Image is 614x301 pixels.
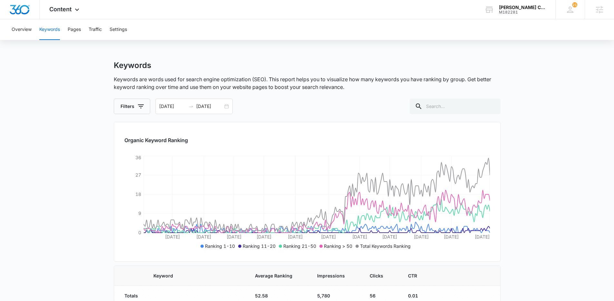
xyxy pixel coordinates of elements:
[114,61,151,70] h1: Keywords
[138,210,141,216] tspan: 9
[499,10,546,15] div: account id
[114,75,501,91] p: Keywords are words used for search engine optimization (SEO). This report helps you to visualize ...
[283,243,316,249] span: Ranking 21-50
[370,272,383,279] span: Clicks
[243,243,276,249] span: Ranking 11-20
[12,19,32,40] button: Overview
[189,104,194,109] span: swap-right
[360,243,411,249] span: Total Keywords Ranking
[572,2,577,7] span: 21
[124,136,490,144] h2: Organic Keyword Ranking
[68,19,81,40] button: Pages
[196,103,223,110] input: End date
[324,243,352,249] span: Ranking > 50
[110,19,127,40] button: Settings
[414,234,428,239] tspan: [DATE]
[159,103,186,110] input: Start date
[135,155,141,160] tspan: 36
[39,19,60,40] button: Keywords
[135,172,141,178] tspan: 27
[572,2,577,7] div: notifications count
[226,234,241,239] tspan: [DATE]
[255,272,292,279] span: Average Ranking
[135,191,141,197] tspan: 18
[256,234,271,239] tspan: [DATE]
[205,243,235,249] span: Ranking 1-10
[153,272,230,279] span: Keyword
[189,104,194,109] span: to
[352,234,367,239] tspan: [DATE]
[444,234,459,239] tspan: [DATE]
[410,99,501,114] input: Search...
[321,234,336,239] tspan: [DATE]
[196,234,211,239] tspan: [DATE]
[114,99,150,114] button: Filters
[408,272,417,279] span: CTR
[165,234,180,239] tspan: [DATE]
[474,234,489,239] tspan: [DATE]
[382,234,397,239] tspan: [DATE]
[89,19,102,40] button: Traffic
[499,5,546,10] div: account name
[317,272,345,279] span: Impressions
[49,6,72,13] span: Content
[138,230,141,235] tspan: 0
[288,234,303,239] tspan: [DATE]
